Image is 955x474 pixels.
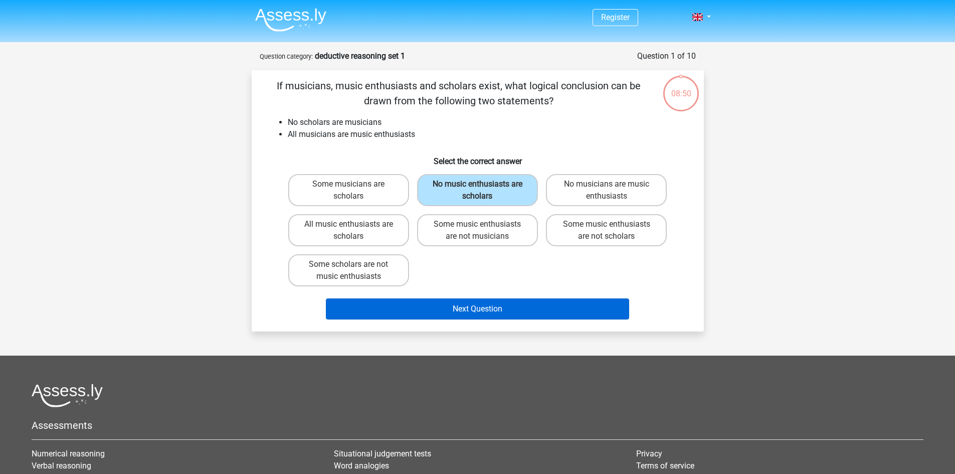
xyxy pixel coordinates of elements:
li: No scholars are musicians [288,116,688,128]
label: No music enthusiasts are scholars [417,174,538,206]
small: Question category: [260,53,313,60]
button: Next Question [326,298,629,320]
label: Some music enthusiasts are not musicians [417,214,538,246]
img: Assessly [255,8,326,32]
a: Situational judgement tests [334,449,431,458]
div: Question 1 of 10 [637,50,696,62]
a: Register [601,13,630,22]
a: Terms of service [636,461,694,470]
p: If musicians, music enthusiasts and scholars exist, what logical conclusion can be drawn from the... [268,78,650,108]
strong: deductive reasoning set 1 [315,51,405,61]
li: All musicians are music enthusiasts [288,128,688,140]
a: Numerical reasoning [32,449,105,458]
label: No musicians are music enthusiasts [546,174,667,206]
h6: Select the correct answer [268,148,688,166]
a: Verbal reasoning [32,461,91,470]
label: Some musicians are scholars [288,174,409,206]
label: All music enthusiasts are scholars [288,214,409,246]
img: Assessly logo [32,384,103,407]
label: Some music enthusiasts are not scholars [546,214,667,246]
a: Word analogies [334,461,389,470]
div: 08:50 [662,75,700,100]
h5: Assessments [32,419,923,431]
a: Privacy [636,449,662,458]
label: Some scholars are not music enthusiasts [288,254,409,286]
